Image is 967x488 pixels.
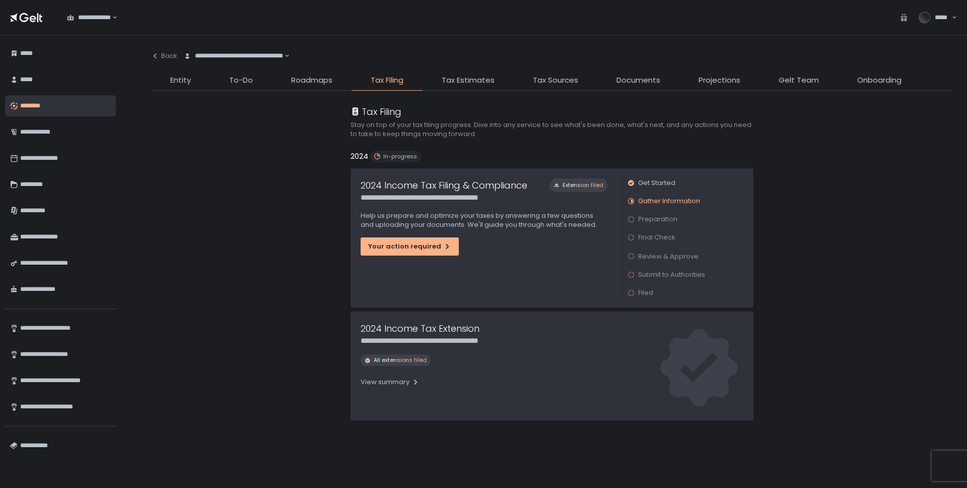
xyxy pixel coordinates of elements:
div: Search for option [60,7,117,28]
span: Tax Sources [533,75,578,86]
span: All extensions filed [374,356,427,364]
span: Submit to Authorities [638,270,705,279]
span: Roadmaps [291,75,332,86]
div: View summary [361,378,420,387]
span: Review & Approve [638,252,699,261]
div: Your action required [368,242,451,251]
span: Onboarding [857,75,902,86]
h2: 2024 [351,151,368,162]
span: To-Do [229,75,253,86]
input: Search for option [283,51,284,61]
span: Tax Filing [371,75,403,86]
h2: Stay on top of your tax filing progress. Dive into any service to see what's been done, what's ne... [351,120,753,139]
span: In-progress [383,153,417,160]
h1: 2024 Income Tax Filing & Compliance [361,178,527,192]
div: Back [151,51,177,60]
span: Tax Estimates [442,75,495,86]
div: Search for option [177,45,290,67]
button: Your action required [361,237,459,256]
p: Help us prepare and optimize your taxes by answering a few questions and uploading your documents... [361,211,607,229]
span: Final Check [638,233,675,242]
button: Back [151,45,177,67]
button: View summary [361,374,420,390]
span: Get Started [638,178,675,188]
span: Documents [616,75,660,86]
div: Tax Filing [351,105,401,118]
span: Entity [170,75,191,86]
span: Gather Information [638,197,700,206]
h1: 2024 Income Tax Extension [361,322,479,335]
span: Preparation [638,215,677,224]
span: Gelt Team [779,75,819,86]
span: Extension filed [563,181,603,189]
span: Filed [638,288,653,297]
span: Projections [699,75,740,86]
